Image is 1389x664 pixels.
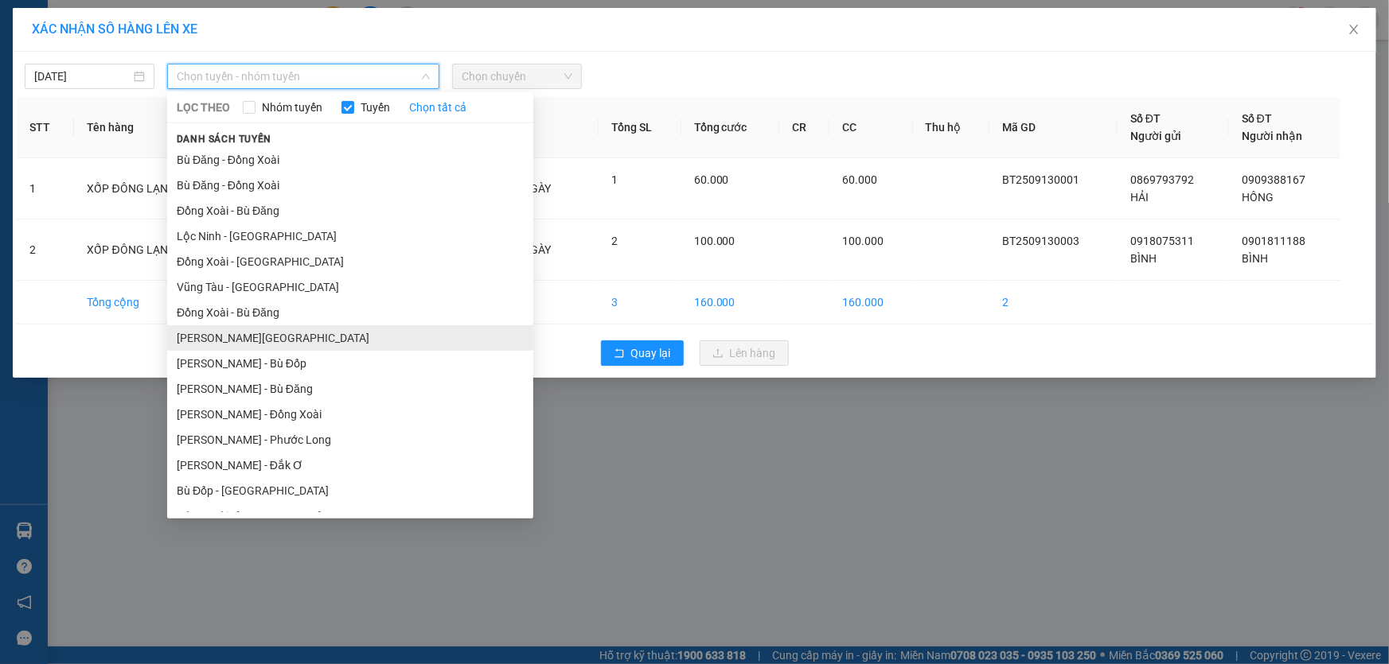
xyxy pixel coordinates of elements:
td: Tổng cộng [74,281,217,324]
li: Bù Đốp - [GEOGRAPHIC_DATA] [167,478,533,503]
span: 1 [611,173,618,186]
td: 3 [599,281,681,324]
span: 0909388167 [1242,173,1305,186]
span: Chọn tuyến - nhóm tuyến [177,64,430,88]
span: 100.000 [842,235,884,247]
span: Quay lại [631,344,671,362]
span: 0901811188 [1242,235,1305,247]
td: 1 [17,158,74,219]
li: [PERSON_NAME] - Đắk Ơ [167,452,533,478]
span: BÌNH [1130,252,1157,265]
li: Vũng Tàu - [GEOGRAPHIC_DATA] [167,274,533,300]
span: 100.000 [694,235,735,247]
span: rollback [614,348,625,360]
td: XỐP ĐÔNG LẠNH [74,158,217,219]
td: 160.000 [681,281,780,324]
li: [PERSON_NAME] - Phước Long [167,427,533,452]
li: Đồng Xoài - [PERSON_NAME] [167,503,533,529]
span: HỒNG [1242,191,1274,204]
button: rollbackQuay lại [601,340,684,366]
a: Chọn tất cả [409,99,466,116]
span: close [1348,23,1360,36]
span: 0869793792 [1130,173,1194,186]
th: Thu hộ [913,97,989,158]
li: Bù Đăng - Đồng Xoài [167,173,533,198]
span: Người nhận [1242,130,1302,142]
th: Mã GD [989,97,1118,158]
span: 60.000 [842,173,877,186]
span: down [421,72,431,81]
span: Số ĐT [1130,112,1161,125]
input: 13/09/2025 [34,68,131,85]
td: 2 [17,219,74,281]
td: XỐP ĐÔNG LẠNH [74,219,217,281]
span: Danh sách tuyến [167,132,281,146]
li: Bù Đăng - Đồng Xoài [167,147,533,173]
span: HẢI [1130,191,1149,204]
span: Nhóm tuyến [256,99,329,116]
span: Tuyến [354,99,396,116]
span: BT2509130003 [1002,235,1079,247]
span: Số ĐT [1242,112,1272,125]
th: Tên hàng [74,97,217,158]
th: Tổng cước [681,97,780,158]
span: HÀNG ĐI TRONG NGÀY [435,243,551,256]
span: 0918075311 [1130,235,1194,247]
span: Người gửi [1130,130,1181,142]
button: uploadLên hàng [700,340,789,366]
span: 2 [611,235,618,247]
li: [PERSON_NAME][GEOGRAPHIC_DATA] [167,325,533,351]
span: XÁC NHẬN SỐ HÀNG LÊN XE [32,21,197,37]
li: [PERSON_NAME] - Bù Đăng [167,376,533,402]
td: 160.000 [829,281,913,324]
td: 2 [989,281,1118,324]
li: Đồng Xoài - [GEOGRAPHIC_DATA] [167,249,533,274]
span: HÀNG ĐI TRONG NGÀY [435,182,551,195]
span: LỌC THEO [177,99,230,116]
th: CR [779,97,829,158]
th: CC [829,97,913,158]
span: 60.000 [694,173,729,186]
th: STT [17,97,74,158]
button: Close [1332,8,1376,52]
th: Tổng SL [599,97,681,158]
li: Đồng Xoài - Bù Đăng [167,300,533,325]
li: Đồng Xoài - Bù Đăng [167,198,533,223]
li: [PERSON_NAME] - Đồng Xoài [167,402,533,427]
span: Chọn chuyến [462,64,572,88]
li: [PERSON_NAME] - Bù Đốp [167,351,533,376]
li: Lộc Ninh - [GEOGRAPHIC_DATA] [167,223,533,249]
span: BT2509130001 [1002,173,1079,186]
span: BÌNH [1242,252,1268,265]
